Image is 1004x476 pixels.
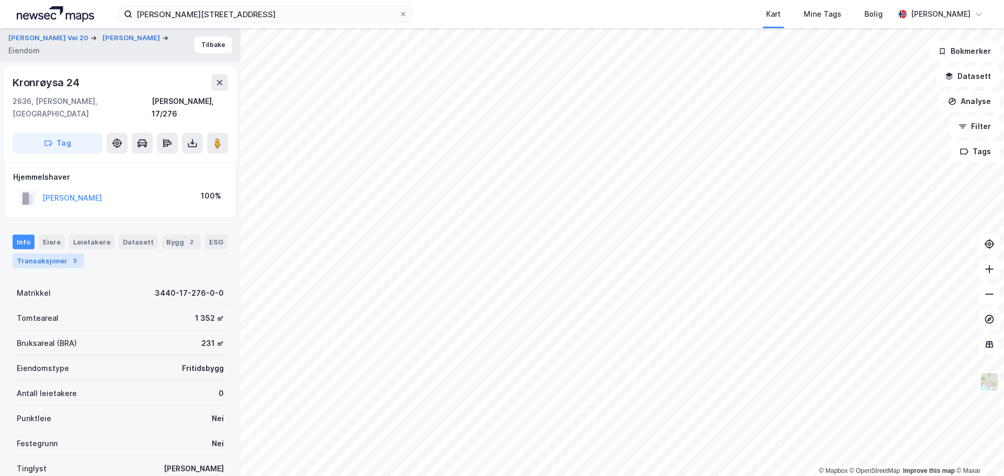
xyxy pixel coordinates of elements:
div: Nei [212,437,224,450]
button: Analyse [939,91,1000,112]
div: 0 [219,387,224,400]
div: Bygg [162,235,201,249]
div: [PERSON_NAME] [164,462,224,475]
a: Improve this map [903,467,955,474]
div: Datasett [119,235,158,249]
div: Hjemmelshaver [13,171,227,183]
div: 3 [70,256,80,266]
div: Kronrøysa 24 [13,74,82,91]
div: 3440-17-276-0-0 [155,287,224,299]
div: Bolig [864,8,883,20]
div: 2636, [PERSON_NAME], [GEOGRAPHIC_DATA] [13,95,152,120]
button: Bokmerker [929,41,1000,62]
div: Leietakere [69,235,115,249]
div: Tomteareal [17,312,59,324]
a: OpenStreetMap [850,467,900,474]
div: 2 [186,237,197,247]
div: Eiendomstype [17,362,69,375]
div: Mine Tags [804,8,841,20]
img: logo.a4113a55bc3d86da70a041830d287a7e.svg [17,6,94,22]
div: [PERSON_NAME] [911,8,971,20]
div: Bruksareal (BRA) [17,337,77,350]
a: Mapbox [819,467,848,474]
div: Festegrunn [17,437,58,450]
button: Filter [950,116,1000,137]
button: Datasett [936,66,1000,87]
div: Punktleie [17,412,51,425]
button: Tag [13,133,102,154]
div: Antall leietakere [17,387,77,400]
button: [PERSON_NAME] [102,33,162,43]
button: Tilbake [195,37,232,53]
div: Matrikkel [17,287,51,299]
div: 100% [201,190,221,202]
div: 1 352 ㎡ [195,312,224,324]
img: Z [979,372,999,392]
div: Eiendom [8,44,40,57]
div: Kart [766,8,781,20]
div: Transaksjoner [13,253,84,268]
div: Tinglyst [17,462,47,475]
div: ESG [205,235,227,249]
button: Tags [951,141,1000,162]
div: 231 ㎡ [201,337,224,350]
div: Info [13,235,35,249]
input: Søk på adresse, matrikkel, gårdeiere, leietakere eller personer [132,6,399,22]
div: Nei [212,412,224,425]
div: Eiere [39,235,65,249]
div: [PERSON_NAME], 17/276 [152,95,228,120]
iframe: Chat Widget [952,426,1004,476]
div: Fritidsbygg [182,362,224,375]
button: [PERSON_NAME] Vei 20 [8,33,90,43]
